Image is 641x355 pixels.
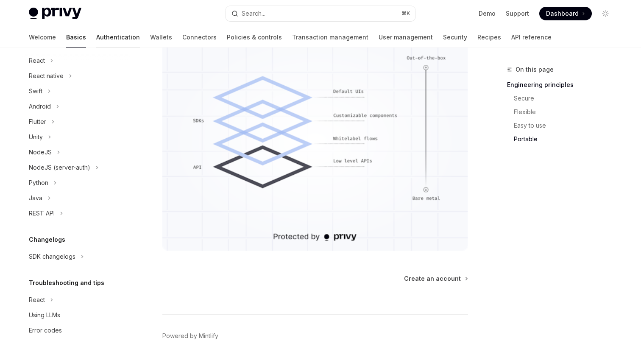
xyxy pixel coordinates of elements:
[479,9,496,18] a: Demo
[507,92,619,105] a: Secure
[29,8,81,20] img: light logo
[401,10,410,17] span: ⌘ K
[404,274,461,283] span: Create an account
[22,249,131,264] button: SDK changelogs
[29,71,64,81] div: React native
[22,190,131,206] button: Java
[22,114,131,129] button: Flutter
[404,274,467,283] a: Create an account
[22,323,131,338] a: Error codes
[506,9,529,18] a: Support
[511,27,552,48] a: API reference
[22,68,131,84] button: React native
[29,252,75,262] div: SDK changelogs
[539,7,592,20] a: Dashboard
[29,101,51,112] div: Android
[443,27,467,48] a: Security
[162,32,468,251] img: images/Customization.png
[22,129,131,145] button: Unity
[29,208,55,218] div: REST API
[227,27,282,48] a: Policies & controls
[22,84,131,99] button: Swift
[29,325,62,335] div: Error codes
[29,278,104,288] h5: Troubleshooting and tips
[379,27,433,48] a: User management
[66,27,86,48] a: Basics
[182,27,217,48] a: Connectors
[22,99,131,114] button: Android
[507,132,619,146] a: Portable
[22,145,131,160] button: NodeJS
[22,307,131,323] a: Using LLMs
[22,292,131,307] button: React
[29,117,46,127] div: Flutter
[292,27,368,48] a: Transaction management
[29,162,90,173] div: NodeJS (server-auth)
[477,27,501,48] a: Recipes
[507,78,619,92] a: Engineering principles
[29,193,42,203] div: Java
[516,64,554,75] span: On this page
[242,8,265,19] div: Search...
[29,295,45,305] div: React
[29,27,56,48] a: Welcome
[546,9,579,18] span: Dashboard
[22,206,131,221] button: REST API
[96,27,140,48] a: Authentication
[22,160,131,175] button: NodeJS (server-auth)
[599,7,612,20] button: Toggle dark mode
[507,119,619,132] a: Easy to use
[29,310,60,320] div: Using LLMs
[507,105,619,119] a: Flexible
[29,178,48,188] div: Python
[29,132,43,142] div: Unity
[162,332,218,340] a: Powered by Mintlify
[22,175,131,190] button: Python
[29,86,42,96] div: Swift
[226,6,415,21] button: Search...⌘K
[29,147,52,157] div: NodeJS
[29,235,65,245] h5: Changelogs
[150,27,172,48] a: Wallets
